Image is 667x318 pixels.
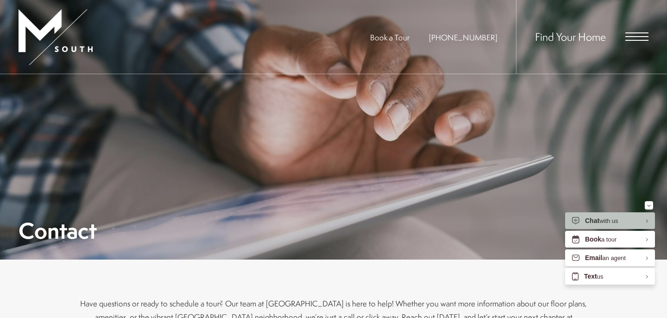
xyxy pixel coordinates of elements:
[19,9,93,65] img: MSouth
[19,220,97,241] h1: Contact
[535,29,606,44] a: Find Your Home
[370,32,409,43] a: Book a Tour
[429,32,497,43] span: [PHONE_NUMBER]
[429,32,497,43] a: Call Us at 813-570-8014
[625,32,648,41] button: Open Menu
